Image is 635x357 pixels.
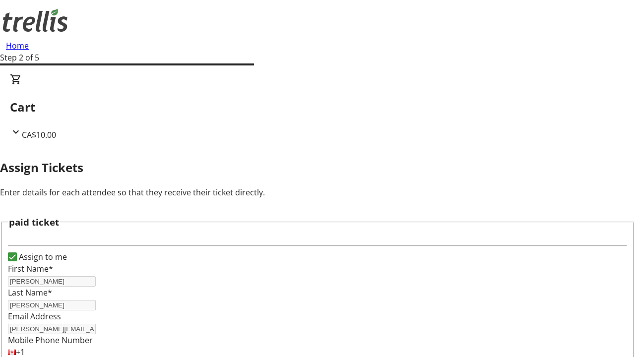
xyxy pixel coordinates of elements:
h3: paid ticket [9,215,59,229]
label: Mobile Phone Number [8,335,93,346]
span: CA$10.00 [22,129,56,140]
label: Email Address [8,311,61,322]
label: First Name* [8,263,53,274]
h2: Cart [10,98,625,116]
div: CartCA$10.00 [10,73,625,141]
label: Assign to me [17,251,67,263]
label: Last Name* [8,287,52,298]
